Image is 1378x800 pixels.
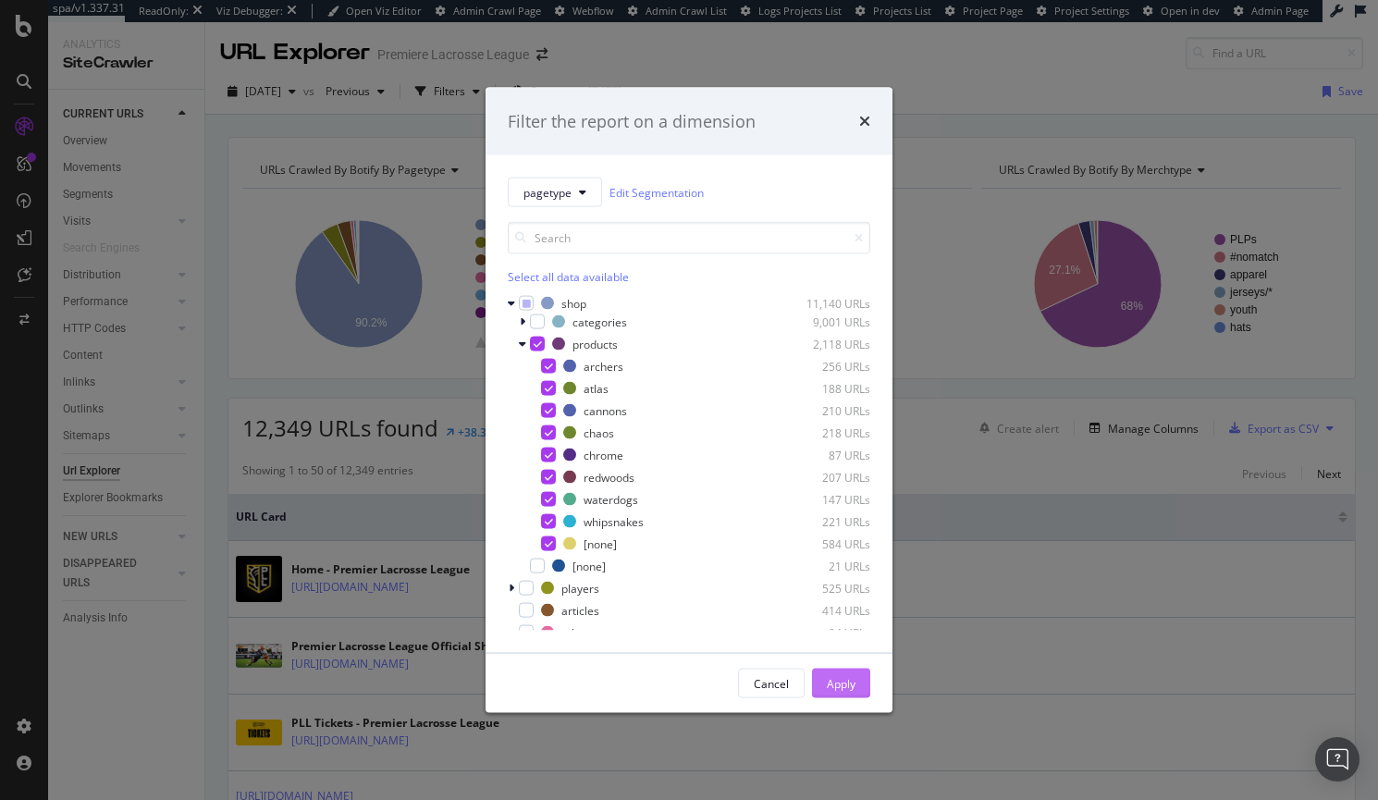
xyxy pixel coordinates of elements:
[584,513,644,529] div: whipsnakes
[486,87,892,713] div: modal
[780,535,870,551] div: 584 URLs
[780,425,870,440] div: 218 URLs
[780,491,870,507] div: 147 URLs
[584,535,617,551] div: [none]
[780,558,870,573] div: 21 URLs
[523,184,572,200] span: pagetype
[572,336,618,351] div: products
[584,402,627,418] div: cannons
[584,380,609,396] div: atlas
[508,269,870,285] div: Select all data available
[738,669,805,698] button: Cancel
[780,602,870,618] div: 414 URLs
[780,380,870,396] div: 188 URLs
[508,178,602,207] button: pagetype
[812,669,870,698] button: Apply
[780,314,870,329] div: 9,001 URLs
[572,558,606,573] div: [none]
[609,182,704,202] a: Edit Segmentation
[780,336,870,351] div: 2,118 URLs
[859,109,870,133] div: times
[508,109,756,133] div: Filter the report on a dimension
[1315,737,1360,782] div: Open Intercom Messenger
[584,358,623,374] div: archers
[508,222,870,254] input: Search
[584,491,638,507] div: waterdogs
[561,624,589,640] div: other
[780,469,870,485] div: 207 URLs
[780,580,870,596] div: 525 URLs
[584,447,623,462] div: chrome
[780,447,870,462] div: 87 URLs
[561,295,586,311] div: shop
[754,675,789,691] div: Cancel
[780,358,870,374] div: 256 URLs
[584,425,614,440] div: chaos
[780,295,870,311] div: 11,140 URLs
[584,469,634,485] div: redwoods
[780,402,870,418] div: 210 URLs
[780,513,870,529] div: 221 URLs
[572,314,627,329] div: categories
[827,675,855,691] div: Apply
[780,624,870,640] div: 94 URLs
[561,602,599,618] div: articles
[561,580,599,596] div: players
